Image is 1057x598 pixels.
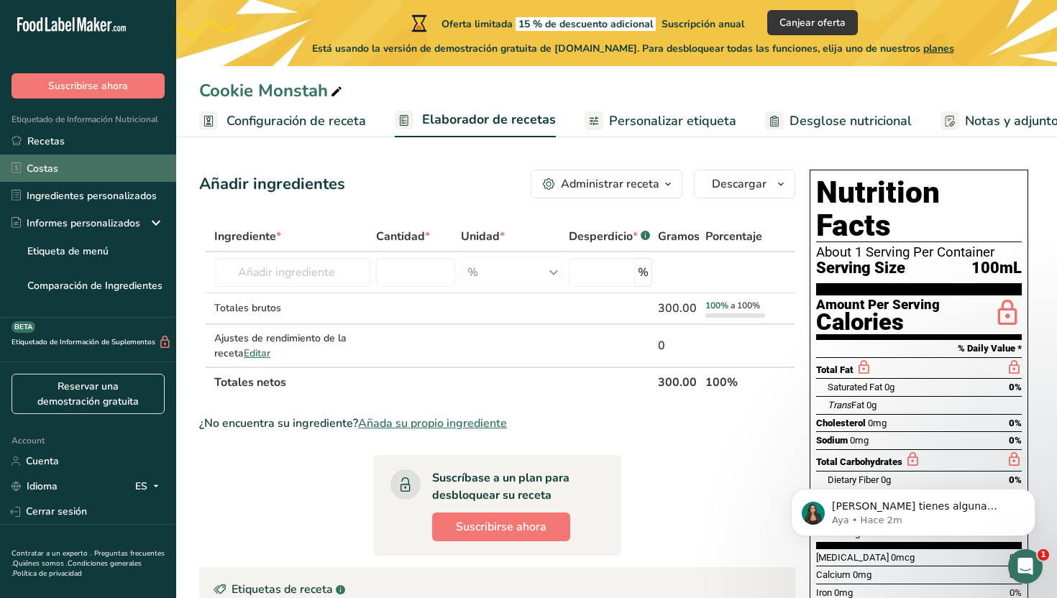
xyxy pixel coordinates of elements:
span: 0% [1009,418,1022,428]
th: Totales netos [211,367,655,397]
span: 0mg [868,418,887,428]
span: Saturated Fat [828,382,882,392]
span: 0% [1009,382,1022,392]
div: Amount Per Serving [816,298,940,312]
a: Condiciones generales . [12,558,142,579]
span: 15 % de descuento adicional [516,17,656,31]
div: Totales brutos [214,300,370,316]
span: 0g [866,400,877,410]
div: Añadir ingredientes [199,172,345,196]
div: Desperdicio [569,228,650,245]
i: Trans [828,400,851,410]
div: BETA [12,321,35,333]
div: Ajustes de rendimiento de la receta [214,331,370,361]
span: Suscribirse ahora [456,518,546,535]
span: 0g [884,382,894,392]
a: Quiénes somos . [13,558,68,569]
span: 100% [705,300,728,311]
a: Personalizar etiqueta [585,105,736,137]
div: Administrar receta [561,175,659,193]
span: 1 [1038,549,1049,561]
span: Editar [244,346,270,360]
span: Calcium [816,569,851,580]
a: Elaborador de recetas [395,103,556,138]
div: 300.00 [658,300,700,317]
a: Idioma [12,474,58,499]
button: Suscribirse ahora [12,73,165,98]
span: Iron [816,587,832,598]
iframe: Intercom notifications mensaje [769,459,1057,559]
span: 0mcg [891,552,915,563]
div: Calories [816,312,940,333]
div: Suscríbase a un plan para desbloquear su receta [432,469,592,504]
button: Descargar [694,170,795,198]
div: About 1 Serving Per Container [816,245,1022,259]
th: 100% [703,367,768,397]
span: Elaborador de recetas [422,110,556,129]
span: Unidad [461,228,505,245]
span: 100mL [971,259,1022,277]
iframe: Intercom live chat [1008,549,1043,584]
th: 300.00 [655,367,703,397]
span: 0mg [853,569,871,580]
span: 0% [1010,587,1022,598]
a: Política de privacidad [13,569,82,579]
h1: Nutrition Facts [816,176,1022,242]
span: Desglose nutricional [790,111,912,131]
span: Cantidad [376,228,430,245]
span: Ingrediente [214,228,281,245]
span: planes [923,42,954,55]
div: Informes personalizados [12,216,140,231]
div: 0 [658,337,700,354]
span: Gramos [658,228,700,245]
span: Sodium [816,435,848,446]
span: Suscripción anual [662,17,744,31]
button: Canjear oferta [767,10,858,35]
span: Serving Size [816,259,905,277]
button: Suscribirse ahora [432,512,570,541]
span: Canjear oferta [779,15,846,30]
span: Fat [828,400,864,410]
div: Cookie Monstah [199,78,345,103]
span: [MEDICAL_DATA] [816,552,889,563]
span: Cholesterol [816,418,866,428]
span: Total Carbohydrates [816,456,902,467]
span: a 100% [731,300,760,311]
div: ES [135,478,165,495]
a: Preguntas frecuentes . [12,548,165,569]
span: 0mg [834,587,853,598]
span: Suscribirse ahora [48,78,128,93]
section: % Daily Value * [816,340,1022,357]
input: Añadir ingrediente [214,258,370,287]
span: Añada su propio ingrediente [358,415,507,432]
span: 0mg [850,435,869,446]
span: Descargar [712,175,767,193]
span: Total Fat [816,364,854,375]
a: Contratar a un experto . [12,548,91,558]
span: Personalizar etiqueta [609,111,736,131]
div: ¿No encuentra su ingrediente? [199,415,795,432]
span: Configuración de receta [226,111,366,131]
span: Porcentaje [705,228,762,245]
button: Administrar receta [531,170,682,198]
a: Configuración de receta [199,105,366,137]
span: Está usando la versión de demostración gratuita de [DOMAIN_NAME]. Para desbloquear todas las func... [312,41,954,56]
div: Oferta limitada [408,14,744,32]
span: 0% [1009,435,1022,446]
a: Reservar una demostración gratuita [12,374,165,414]
a: Desglose nutricional [765,105,912,137]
